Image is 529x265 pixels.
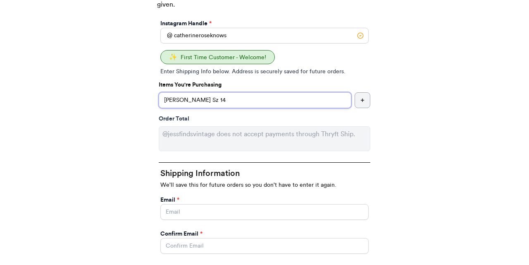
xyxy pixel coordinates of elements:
input: Email [160,204,369,220]
label: Confirm Email [160,230,203,238]
input: ex.funky hat [159,92,351,108]
label: Email [160,196,179,204]
label: Instagram Handle [160,19,212,28]
p: We'll save this for future orders so you don't have to enter it again. [160,181,369,189]
span: First Time Customer - Welcome! [181,55,266,60]
h2: Shipping Information [160,168,369,179]
div: Order Total [159,115,370,123]
div: @ [160,28,172,43]
input: Confirm Email [160,238,369,254]
p: Enter Shipping Info below. Address is securely saved for future orders. [160,67,369,76]
span: ✨ [169,54,177,60]
p: Items You're Purchasing [159,81,370,89]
